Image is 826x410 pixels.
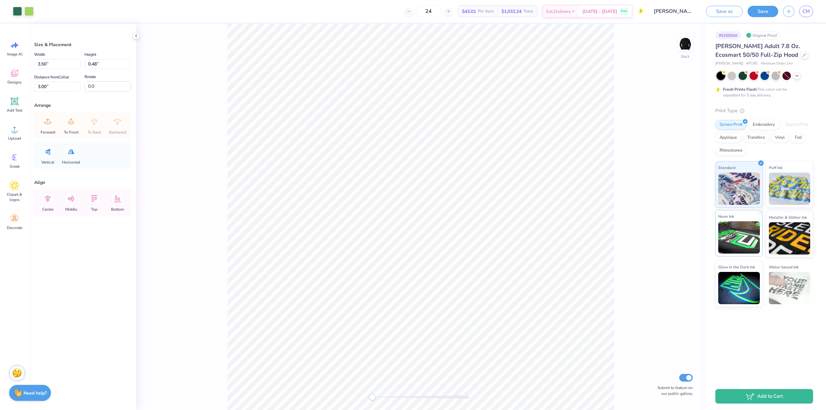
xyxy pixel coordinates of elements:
[42,207,54,212] span: Center
[746,61,758,66] span: # P180
[111,207,124,212] span: Bottom
[41,160,54,165] span: Vertical
[715,31,741,39] div: # 525559A
[10,164,20,169] span: Greek
[34,102,131,109] div: Arrange
[769,164,782,171] span: Puff Ink
[501,8,521,15] span: $1,032.24
[799,6,813,17] a: CM
[769,264,799,270] span: Water based Ink
[7,225,22,230] span: Decorate
[769,222,811,255] img: Metallic & Glitter Ink
[715,133,741,143] div: Applique
[715,42,800,59] span: [PERSON_NAME] Adult 7.8 Oz. Ecosmart 50/50 Full-Zip Hood
[34,51,45,58] label: Width
[748,6,778,17] button: Save
[654,385,693,396] label: Submit to feature on our public gallery.
[91,207,97,212] span: Top
[718,173,760,205] img: Standard
[718,221,760,254] img: Neon Ink
[369,394,376,400] div: Accessibility label
[769,214,807,221] span: Metallic & Glitter Ink
[715,107,813,115] div: Print Type
[769,173,811,205] img: Puff Ink
[34,41,131,48] div: Size & Placement
[649,5,696,18] input: Untitled Design
[62,160,80,165] span: Horizontal
[715,61,743,66] span: [PERSON_NAME]
[85,51,96,58] label: Height
[744,31,781,39] div: Original Proof
[523,8,533,15] span: Total
[582,8,617,15] span: [DATE] - [DATE]
[761,61,793,66] span: Minimum Order: 24 +
[706,6,743,17] button: Save as
[621,9,627,14] span: Free
[718,264,755,270] span: Glow in the Dark Ink
[7,80,22,85] span: Designs
[723,87,757,92] strong: Fresh Prints Flash:
[4,192,25,202] span: Clipart & logos
[749,120,779,130] div: Embroidery
[743,133,769,143] div: Transfers
[715,146,747,155] div: Rhinestones
[65,207,77,212] span: Middle
[34,73,69,81] label: Distance from Collar
[7,52,22,57] span: Image AI
[771,133,789,143] div: Vinyl
[791,133,806,143] div: Foil
[24,390,47,396] strong: Need help?
[769,272,811,304] img: Water based Ink
[718,272,760,304] img: Glow in the Dark Ink
[478,8,494,15] span: Per Item
[462,8,476,15] span: $43.01
[715,120,747,130] div: Screen Print
[85,73,96,81] label: Rotate
[8,136,21,141] span: Upload
[723,86,802,98] div: This color can be expedited for 5 day delivery.
[715,389,813,404] button: Add to Cart
[679,37,692,50] img: Back
[41,130,55,135] span: Forward
[802,8,810,15] span: CM
[7,108,22,113] span: Add Text
[718,213,734,220] span: Neon Ink
[416,5,441,17] input: – –
[546,8,571,15] span: Est. Delivery
[681,54,690,59] div: Back
[718,164,735,171] span: Standard
[64,130,78,135] span: To Front
[781,120,812,130] div: Digital Print
[34,179,131,186] div: Align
